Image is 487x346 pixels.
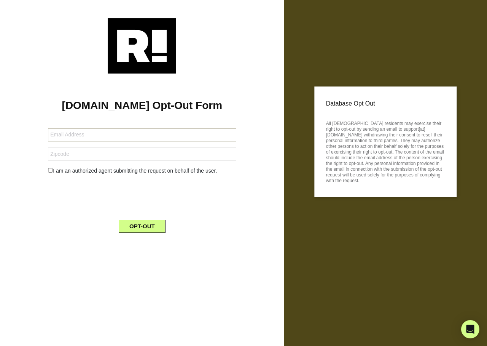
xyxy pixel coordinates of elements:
p: Database Opt Out [326,98,445,109]
iframe: reCAPTCHA [84,181,200,211]
input: Zipcode [48,147,236,161]
div: Open Intercom Messenger [461,320,479,338]
input: Email Address [48,128,236,141]
h1: [DOMAIN_NAME] Opt-Out Form [11,99,273,112]
button: OPT-OUT [119,220,166,233]
p: All [DEMOGRAPHIC_DATA] residents may exercise their right to opt-out by sending an email to suppo... [326,119,445,184]
img: Retention.com [108,18,176,74]
div: I am an authorized agent submitting the request on behalf of the user. [42,167,242,175]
